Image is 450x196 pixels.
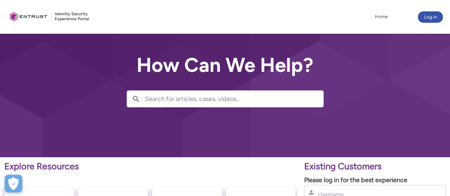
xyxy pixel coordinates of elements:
[304,175,446,185] p: Please log in for the best experience
[4,160,296,173] p: Explore Resources
[127,91,145,107] button: Search
[145,91,323,107] input: Search for articles, cases, videos...
[418,11,443,23] button: Log in
[5,175,22,192] button: Open Preferences
[373,11,390,22] a: Home
[5,175,22,192] div: Cookie Preferences
[127,54,324,76] h2: How Can We Help?
[304,160,446,173] p: Existing Customers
